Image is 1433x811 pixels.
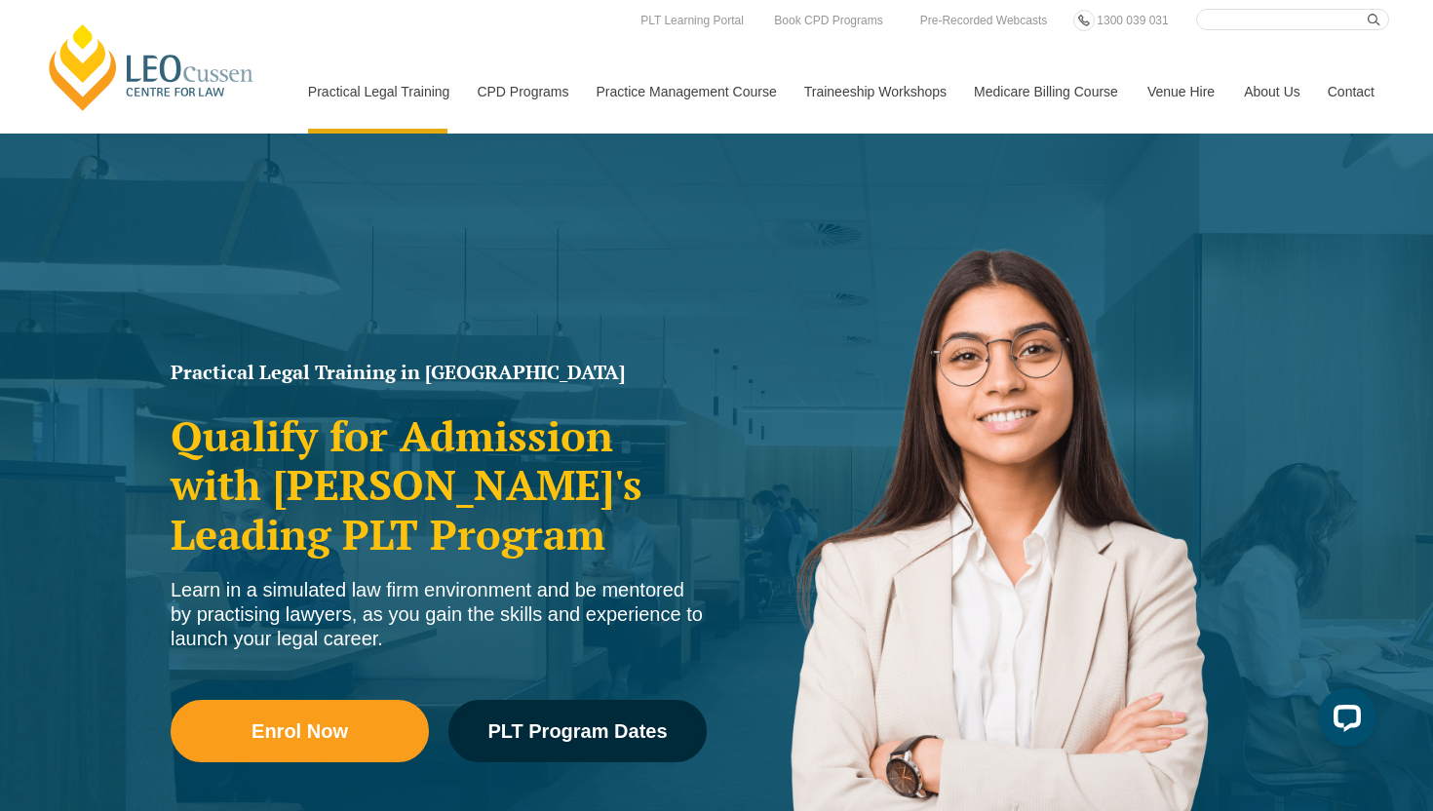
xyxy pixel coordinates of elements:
[171,578,707,651] div: Learn in a simulated law firm environment and be mentored by practising lawyers, as you gain the ...
[636,10,749,31] a: PLT Learning Portal
[1133,50,1229,134] a: Venue Hire
[171,363,707,382] h1: Practical Legal Training in [GEOGRAPHIC_DATA]
[1092,10,1173,31] a: 1300 039 031
[582,50,790,134] a: Practice Management Course
[293,50,463,134] a: Practical Legal Training
[44,21,259,113] a: [PERSON_NAME] Centre for Law
[959,50,1133,134] a: Medicare Billing Course
[487,721,667,741] span: PLT Program Dates
[171,700,429,762] a: Enrol Now
[1229,50,1313,134] a: About Us
[448,700,707,762] a: PLT Program Dates
[252,721,348,741] span: Enrol Now
[769,10,887,31] a: Book CPD Programs
[790,50,959,134] a: Traineeship Workshops
[462,50,581,134] a: CPD Programs
[1302,680,1384,762] iframe: LiveChat chat widget
[915,10,1053,31] a: Pre-Recorded Webcasts
[1313,50,1389,134] a: Contact
[171,411,707,559] h2: Qualify for Admission with [PERSON_NAME]'s Leading PLT Program
[1097,14,1168,27] span: 1300 039 031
